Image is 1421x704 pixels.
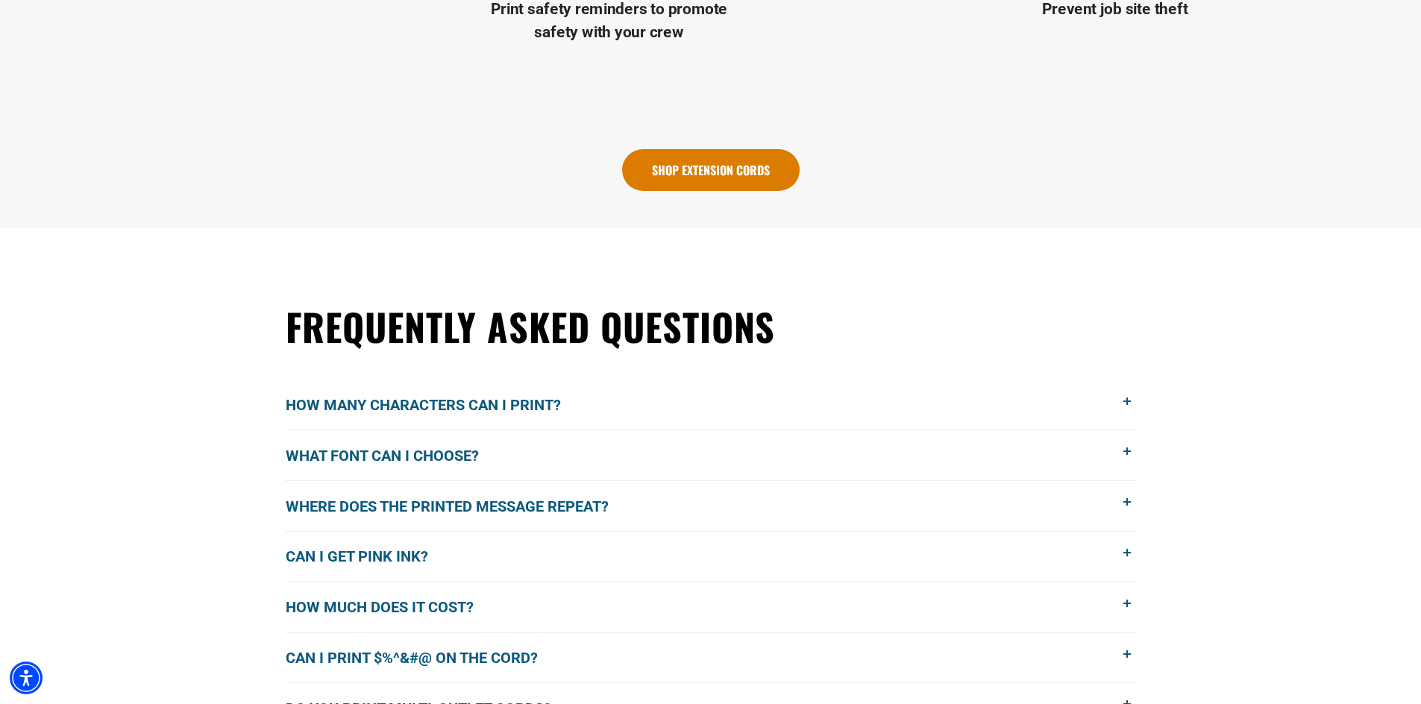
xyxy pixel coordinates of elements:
span: Can I print $%^&#@ on the cord? [286,647,560,669]
button: Can I print $%^&#@ on the cord? [286,633,1136,683]
button: Where does the printed message repeat? [286,481,1136,531]
button: How many characters can I print? [286,380,1136,430]
span: Where does the printed message repeat? [286,495,631,518]
span: How much does it cost? [286,596,496,618]
h2: Frequently Asked Questions [286,302,1136,351]
span: How many characters can I print? [286,394,583,416]
button: How much does it cost? [286,582,1136,632]
button: Can I get pink ink? [286,532,1136,582]
button: What font can I choose? [286,430,1136,480]
span: What font can I choose? [286,444,501,467]
span: Can I get pink ink? [286,545,451,568]
div: Accessibility Menu [10,661,43,694]
a: Shop Extension Cords [622,149,800,191]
